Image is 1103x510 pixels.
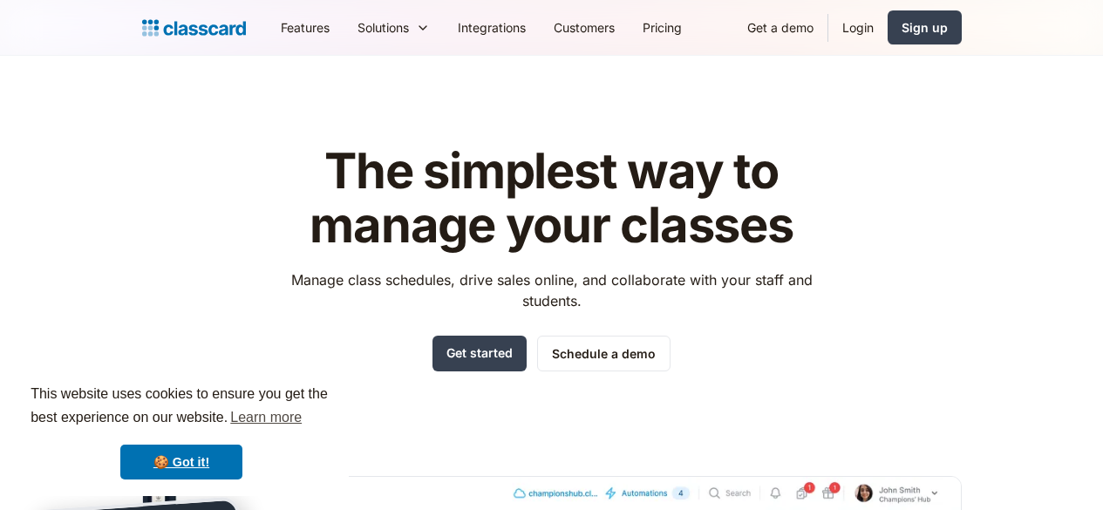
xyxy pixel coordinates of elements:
[902,18,948,37] div: Sign up
[228,405,304,431] a: learn more about cookies
[828,8,888,47] a: Login
[275,145,828,252] h1: The simplest way to manage your classes
[888,10,962,44] a: Sign up
[267,8,344,47] a: Features
[275,269,828,311] p: Manage class schedules, drive sales online, and collaborate with your staff and students.
[14,367,349,496] div: cookieconsent
[31,384,332,431] span: This website uses cookies to ensure you get the best experience on our website.
[540,8,629,47] a: Customers
[629,8,696,47] a: Pricing
[444,8,540,47] a: Integrations
[432,336,527,371] a: Get started
[120,445,242,479] a: dismiss cookie message
[344,8,444,47] div: Solutions
[537,336,671,371] a: Schedule a demo
[142,16,246,40] a: home
[733,8,827,47] a: Get a demo
[357,18,409,37] div: Solutions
